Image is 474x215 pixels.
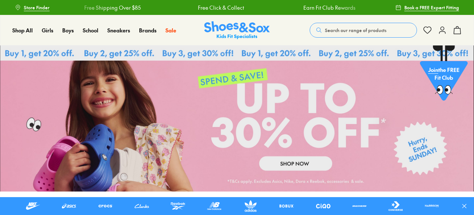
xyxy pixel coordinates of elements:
[395,1,459,14] a: Book a FREE Expert Fitting
[204,21,270,39] a: Shoes & Sox
[428,66,438,73] span: Join
[420,60,468,88] p: the FREE Fit Club
[107,26,130,34] a: Sneakers
[325,27,386,34] span: Search our range of products
[303,4,355,12] a: Earn Fit Club Rewards
[62,26,74,34] a: Boys
[165,26,176,34] a: Sale
[83,26,98,34] a: School
[198,4,244,12] a: Free Click & Collect
[420,45,468,105] a: Jointhe FREE Fit Club
[24,4,50,11] span: Store Finder
[204,21,270,39] img: SNS_Logo_Responsive.svg
[42,26,53,34] a: Girls
[310,23,417,38] button: Search our range of products
[12,26,33,34] a: Shop All
[84,4,141,12] a: Free Shipping Over $85
[139,26,157,34] a: Brands
[404,4,459,11] span: Book a FREE Expert Fitting
[15,1,50,14] a: Store Finder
